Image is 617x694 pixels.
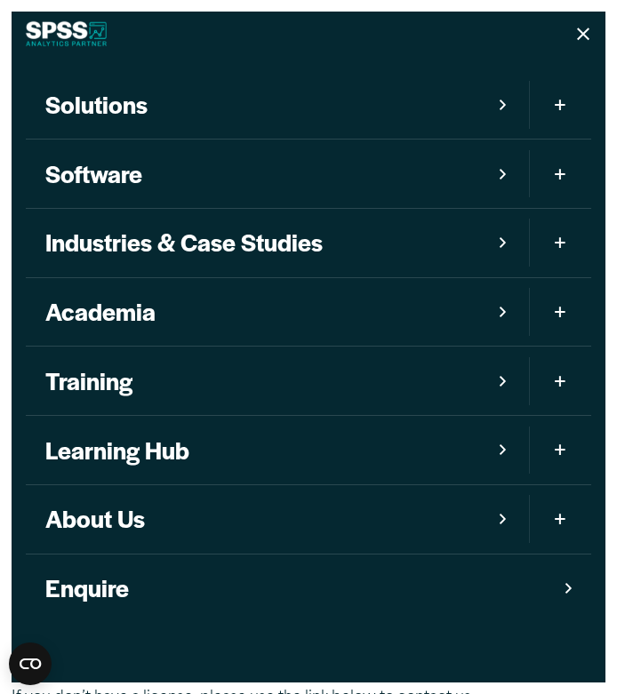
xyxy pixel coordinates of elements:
a: Software [26,140,528,208]
button: Open CMP widget [9,642,52,685]
a: About Us [26,485,528,554]
a: Academia [26,278,528,347]
a: Learning Hub [26,416,528,484]
img: SPSS White Logo [26,21,107,46]
a: Training [26,347,528,415]
a: Industries & Case Studies [26,209,528,277]
nav: Mobile version of site main menu [12,56,605,636]
a: Enquire [26,554,590,623]
a: Solutions [26,70,528,139]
